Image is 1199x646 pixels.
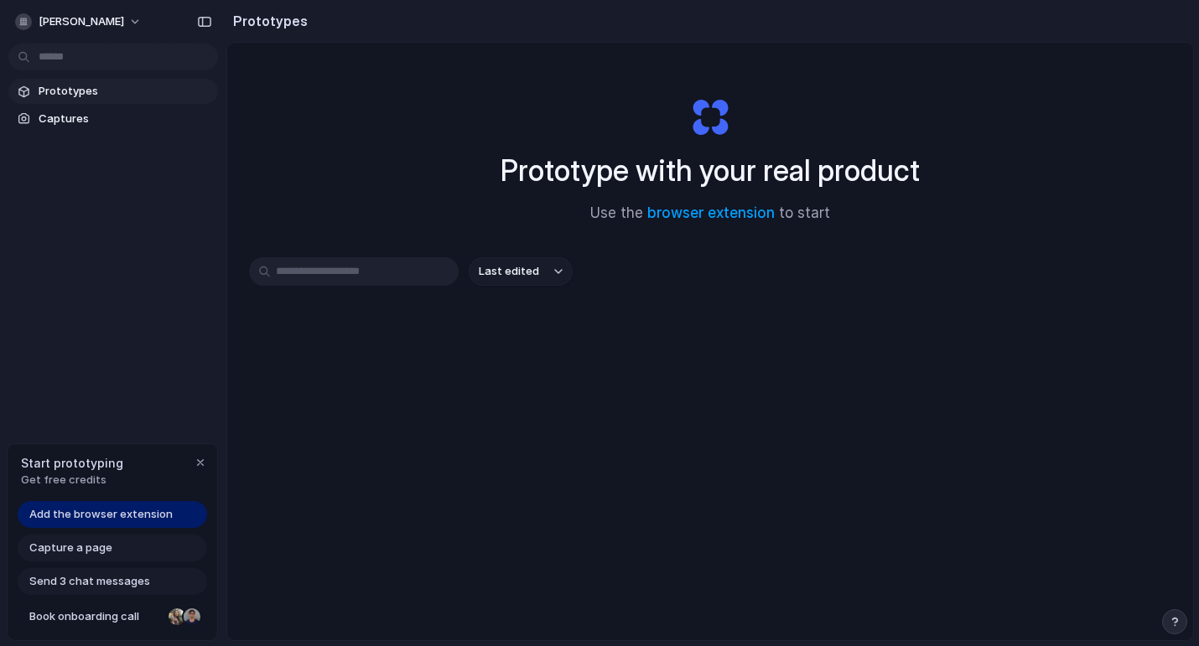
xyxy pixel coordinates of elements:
[8,106,218,132] a: Captures
[501,148,920,193] h1: Prototype with your real product
[39,111,211,127] span: Captures
[8,79,218,104] a: Prototypes
[39,13,124,30] span: [PERSON_NAME]
[29,573,150,590] span: Send 3 chat messages
[469,257,573,286] button: Last edited
[29,506,173,523] span: Add the browser extension
[18,603,207,630] a: Book onboarding call
[21,472,123,488] span: Get free credits
[29,540,112,556] span: Capture a page
[21,454,123,472] span: Start prototyping
[39,83,211,100] span: Prototypes
[647,204,775,221] a: browser extension
[18,501,207,528] a: Add the browser extension
[226,11,308,31] h2: Prototypes
[8,8,150,35] button: [PERSON_NAME]
[182,607,202,627] div: Christian Iacullo
[29,608,162,625] span: Book onboarding call
[590,203,830,225] span: Use the to start
[479,263,539,280] span: Last edited
[167,607,187,627] div: Nicole Kubica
